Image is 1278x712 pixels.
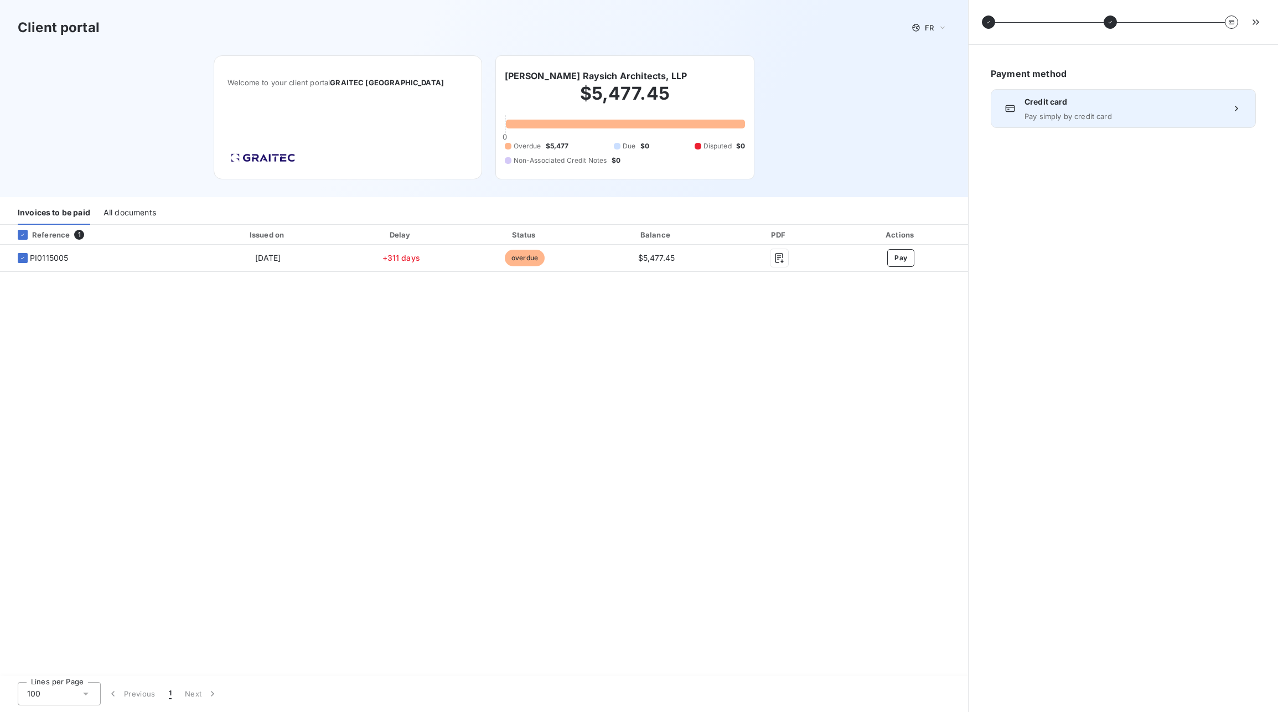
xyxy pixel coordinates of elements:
[1025,112,1222,121] span: Pay simply by credit card
[590,229,723,240] div: Balance
[169,688,172,699] span: 1
[638,253,675,262] span: $5,477.45
[101,682,162,705] button: Previous
[330,78,444,87] span: GRAITEC [GEOGRAPHIC_DATA]
[727,229,832,240] div: PDF
[640,141,649,151] span: $0
[836,229,966,240] div: Actions
[178,682,225,705] button: Next
[343,229,459,240] div: Delay
[464,229,586,240] div: Status
[27,688,40,699] span: 100
[382,253,420,262] span: +311 days
[227,78,468,87] span: Welcome to your client portal
[546,141,569,151] span: $5,477
[505,82,746,116] h2: $5,477.45
[991,67,1256,80] h6: Payment method
[503,132,507,141] span: 0
[18,18,100,38] h3: Client portal
[505,69,687,82] h6: [PERSON_NAME] Raysich Architects, LLP
[1025,96,1222,107] span: Credit card
[703,141,732,151] span: Disputed
[925,23,934,32] span: FR
[18,202,90,225] div: Invoices to be paid
[104,202,156,225] div: All documents
[162,682,178,705] button: 1
[612,156,620,166] span: $0
[736,141,745,151] span: $0
[514,156,607,166] span: Non-Associated Credit Notes
[623,141,635,151] span: Due
[255,253,281,262] span: [DATE]
[30,252,68,264] span: PI0115005
[74,230,84,240] span: 1
[514,141,541,151] span: Overdue
[505,250,545,266] span: overdue
[887,249,914,267] button: Pay
[227,150,298,166] img: Company logo
[198,229,339,240] div: Issued on
[9,230,70,240] div: Reference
